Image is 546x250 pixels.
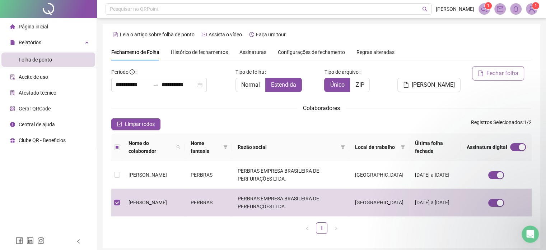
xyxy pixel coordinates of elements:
[324,68,358,76] span: Tipo de arquivo
[111,118,160,130] button: Limpar todos
[191,139,220,155] span: Nome fantasia
[526,4,537,14] img: 13439
[129,139,173,155] span: Nome do colaborador
[10,122,15,127] span: info-circle
[175,138,182,156] span: search
[19,122,55,127] span: Central de ajuda
[37,237,45,244] span: instagram
[256,32,286,37] span: Faça um tour
[16,237,23,244] span: facebook
[249,32,254,37] span: history
[10,138,15,143] span: gift
[355,143,398,151] span: Local de trabalho
[471,119,523,125] span: Registros Selecionados
[125,120,155,128] span: Limpar todos
[481,6,487,12] span: notification
[241,81,260,88] span: Normal
[330,222,342,234] li: Próxima página
[19,24,48,29] span: Página inicial
[305,226,309,231] span: left
[19,40,41,45] span: Relatórios
[235,68,264,76] span: Tipo de folha
[436,5,474,13] span: [PERSON_NAME]
[111,49,159,55] span: Fechamento de Folha
[478,71,484,76] span: file
[532,2,539,9] sup: Atualize o seu contato no menu Meus Dados
[522,226,539,243] iframe: Intercom live chat
[341,145,345,149] span: filter
[316,222,327,234] li: 1
[19,74,48,80] span: Aceite de uso
[202,32,207,37] span: youtube
[111,69,129,75] span: Período
[467,143,507,151] span: Assinatura digital
[497,6,503,12] span: mail
[176,145,181,149] span: search
[10,40,15,45] span: file
[487,3,490,8] span: 1
[185,189,232,217] td: PERBRAS
[223,145,228,149] span: filter
[19,137,66,143] span: Clube QR - Beneficios
[185,161,232,189] td: PERBRAS
[422,6,428,12] span: search
[19,90,56,96] span: Atestado técnico
[409,189,461,217] td: [DATE] a [DATE]
[399,142,406,153] span: filter
[334,226,338,231] span: right
[401,145,405,149] span: filter
[303,105,340,112] span: Colaboradores
[153,82,159,88] span: swap-right
[486,69,518,78] span: Fechar folha
[412,81,455,89] span: [PERSON_NAME]
[130,69,135,74] span: info-circle
[349,189,409,217] td: [GEOGRAPHIC_DATA]
[330,222,342,234] button: right
[355,81,364,88] span: ZIP
[278,50,345,55] span: Configurações de fechamento
[117,122,122,127] span: check-square
[397,78,461,92] button: [PERSON_NAME]
[238,143,338,151] span: Razão social
[471,118,532,130] span: : 1 / 2
[356,50,395,55] span: Regras alteradas
[330,81,344,88] span: Único
[232,189,349,217] td: PERBRAS EMPRESA BRASILEIRA DE PERFURAÇÕES LTDA.
[120,32,195,37] span: Leia o artigo sobre folha de ponto
[316,223,327,233] a: 1
[535,3,537,8] span: 1
[271,81,296,88] span: Estendida
[129,200,167,205] span: [PERSON_NAME]
[349,161,409,189] td: [GEOGRAPHIC_DATA]
[239,50,266,55] span: Assinaturas
[171,49,228,55] span: Histórico de fechamentos
[10,106,15,111] span: qrcode
[409,133,461,161] th: Última folha fechada
[129,172,167,178] span: [PERSON_NAME]
[10,74,15,79] span: audit
[113,32,118,37] span: file-text
[10,24,15,29] span: home
[302,222,313,234] li: Página anterior
[232,161,349,189] td: PERBRAS EMPRESA BRASILEIRA DE PERFURAÇÕES LTDA.
[19,57,52,63] span: Folha de ponto
[472,66,524,81] button: Fechar folha
[76,239,81,244] span: left
[222,138,229,156] span: filter
[10,90,15,95] span: solution
[209,32,242,37] span: Assista o vídeo
[153,82,159,88] span: to
[339,142,346,153] span: filter
[19,106,51,112] span: Gerar QRCode
[485,2,492,9] sup: 1
[302,222,313,234] button: left
[403,82,409,88] span: file
[513,6,519,12] span: bell
[409,161,461,189] td: [DATE] a [DATE]
[27,237,34,244] span: linkedin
